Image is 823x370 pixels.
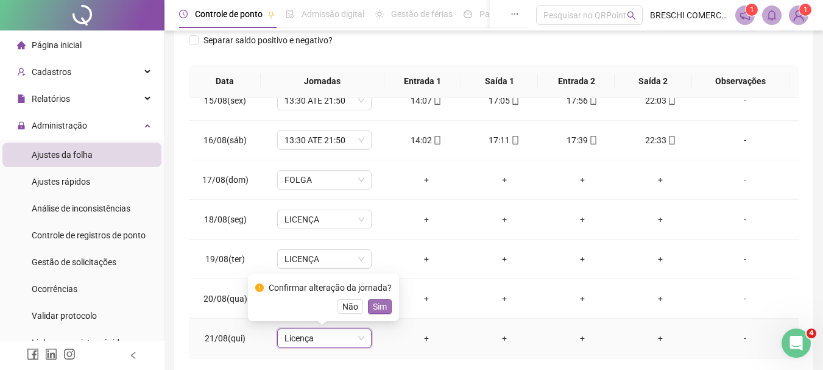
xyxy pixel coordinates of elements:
span: Link para registro rápido [32,338,124,347]
span: mobile [666,96,676,105]
span: Separar saldo positivo e negativo? [199,34,337,47]
span: 13:30 ATE 21:50 [284,131,364,149]
span: BRESCHI COMERCIO DE ALIMENTOS [650,9,728,22]
div: 17:56 [553,94,612,107]
span: Observações [702,74,780,88]
div: + [631,332,690,345]
span: 13:30 ATE 21:50 [284,91,364,110]
sup: 1 [746,4,758,16]
div: + [631,252,690,266]
span: mobile [588,96,598,105]
div: + [475,213,534,226]
div: + [553,292,612,305]
div: - [709,213,781,226]
span: Validar protocolo [32,311,97,321]
div: + [475,173,534,187]
th: Observações [692,65,789,98]
th: Data [189,65,261,98]
div: + [397,292,456,305]
div: 17:11 [475,133,534,147]
div: + [553,173,612,187]
div: 17:39 [553,133,612,147]
span: Relatórios [32,94,70,104]
div: + [397,213,456,226]
span: Admissão digital [302,9,364,19]
div: + [475,332,534,345]
div: + [631,213,690,226]
span: 20/08(qua) [203,294,247,304]
div: + [397,252,456,266]
div: + [397,332,456,345]
div: - [709,133,781,147]
span: Análise de inconsistências [32,204,130,213]
div: - [709,252,781,266]
span: file [17,94,26,103]
span: 16/08(sáb) [203,135,247,145]
span: file-done [286,10,294,18]
span: Controle de registros de ponto [32,230,146,240]
span: mobile [510,96,520,105]
span: 21/08(qui) [205,333,245,343]
button: Não [337,299,363,314]
span: Ajustes rápidos [32,177,90,187]
span: 19/08(ter) [205,254,245,264]
div: 22:33 [631,133,690,147]
div: + [397,173,456,187]
div: Confirmar alteração da jornada? [269,281,392,294]
div: 22:03 [631,94,690,107]
sup: Atualize o seu contato no menu Meus Dados [799,4,811,16]
span: notification [740,10,751,21]
span: Sim [373,300,387,313]
span: lock [17,121,26,130]
span: Gestão de férias [391,9,453,19]
span: pushpin [267,11,275,18]
div: 14:02 [397,133,456,147]
span: ellipsis [510,10,519,18]
span: LICENÇA [284,210,364,229]
div: - [709,332,781,345]
span: Cadastros [32,67,71,77]
span: mobile [432,96,442,105]
span: 1 [804,5,808,14]
th: Jornadas [261,65,384,98]
span: 17/08(dom) [202,175,249,185]
th: Entrada 2 [538,65,615,98]
span: sun [375,10,384,18]
div: + [553,252,612,266]
span: mobile [510,136,520,144]
span: Página inicial [32,40,82,50]
div: 17:05 [475,94,534,107]
div: - [709,292,781,305]
span: Ajustes da folha [32,150,93,160]
span: exclamation-circle [255,283,264,292]
div: 14:07 [397,94,456,107]
img: 14300 [789,6,808,24]
div: - [709,94,781,107]
span: 18/08(seg) [204,215,247,224]
div: - [709,173,781,187]
span: bell [766,10,777,21]
span: facebook [27,348,39,360]
div: + [553,213,612,226]
span: clock-circle [179,10,188,18]
span: left [129,351,138,360]
span: Painel do DP [479,9,527,19]
span: Controle de ponto [195,9,263,19]
span: instagram [63,348,76,360]
span: FOLGA [284,171,364,189]
span: user-add [17,68,26,76]
span: 4 [807,329,816,338]
th: Saída 1 [461,65,538,98]
span: Não [342,300,358,313]
span: LICENÇA [284,250,364,268]
span: linkedin [45,348,57,360]
span: dashboard [464,10,472,18]
span: mobile [666,136,676,144]
iframe: Intercom live chat [782,329,811,358]
span: Ocorrências [32,284,77,294]
div: + [631,173,690,187]
th: Entrada 1 [384,65,461,98]
span: search [627,11,636,20]
div: + [553,332,612,345]
div: + [475,292,534,305]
